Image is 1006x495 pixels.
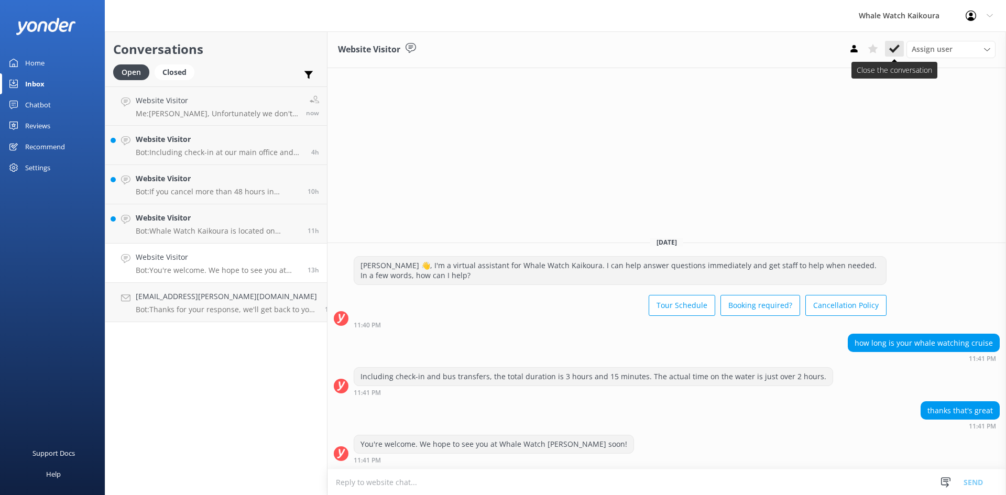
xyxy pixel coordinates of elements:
[136,148,303,157] p: Bot: Including check-in at our main office and bus transfers to and from our marina at [GEOGRAPHI...
[136,226,300,236] p: Bot: Whale Watch Kaikoura is located on [GEOGRAPHIC_DATA], [GEOGRAPHIC_DATA]. For directions, cli...
[354,457,381,464] strong: 11:41 PM
[105,86,327,126] a: Website VisitorMe:[PERSON_NAME], Unfortunately we don't offer this. Nga Mihi Nui Keira.now
[113,64,149,80] div: Open
[155,66,200,78] a: Closed
[921,422,1000,430] div: Aug 24 2025 11:41pm (UTC +12:00) Pacific/Auckland
[25,94,51,115] div: Chatbot
[136,305,317,314] p: Bot: Thanks for your response, we'll get back to you as soon as we can during opening hours.
[105,126,327,165] a: Website VisitorBot:Including check-in at our main office and bus transfers to and from our marina...
[848,334,999,352] div: how long is your whale watching cruise
[650,238,683,247] span: [DATE]
[354,321,887,328] div: Aug 24 2025 11:40pm (UTC +12:00) Pacific/Auckland
[311,148,319,157] span: Aug 25 2025 08:26am (UTC +12:00) Pacific/Auckland
[912,43,953,55] span: Assign user
[354,368,833,386] div: Including check-in and bus transfers, the total duration is 3 hours and 15 minutes. The actual ti...
[105,283,327,322] a: [EMAIL_ADDRESS][PERSON_NAME][DOMAIN_NAME]Bot:Thanks for your response, we'll get back to you as s...
[308,187,319,196] span: Aug 25 2025 02:45am (UTC +12:00) Pacific/Auckland
[16,18,76,35] img: yonder-white-logo.png
[25,52,45,73] div: Home
[113,39,319,59] h2: Conversations
[105,244,327,283] a: Website VisitorBot:You're welcome. We hope to see you at Whale Watch [PERSON_NAME] soon!13h
[25,73,45,94] div: Inbox
[25,136,65,157] div: Recommend
[921,402,999,420] div: thanks that's great
[136,109,298,118] p: Me: [PERSON_NAME], Unfortunately we don't offer this. Nga Mihi Nui Keira.
[805,295,887,316] button: Cancellation Policy
[113,66,155,78] a: Open
[136,251,300,263] h4: Website Visitor
[136,173,300,184] h4: Website Visitor
[136,266,300,275] p: Bot: You're welcome. We hope to see you at Whale Watch [PERSON_NAME] soon!
[25,157,50,178] div: Settings
[354,390,381,396] strong: 11:41 PM
[136,212,300,224] h4: Website Visitor
[136,95,298,106] h4: Website Visitor
[354,257,886,284] div: [PERSON_NAME] 👋, I'm a virtual assistant for Whale Watch Kaikoura. I can help answer questions im...
[338,43,400,57] h3: Website Visitor
[969,356,996,362] strong: 11:41 PM
[325,305,332,314] span: Aug 23 2025 06:34pm (UTC +12:00) Pacific/Auckland
[46,464,61,485] div: Help
[354,435,633,453] div: You're welcome. We hope to see you at Whale Watch [PERSON_NAME] soon!
[848,355,1000,362] div: Aug 24 2025 11:41pm (UTC +12:00) Pacific/Auckland
[155,64,194,80] div: Closed
[136,134,303,145] h4: Website Visitor
[136,187,300,196] p: Bot: If you cancel more than 48 hours in advance of your tour departure, you get a 100% refund. T...
[969,423,996,430] strong: 11:41 PM
[720,295,800,316] button: Booking required?
[649,295,715,316] button: Tour Schedule
[354,389,833,396] div: Aug 24 2025 11:41pm (UTC +12:00) Pacific/Auckland
[32,443,75,464] div: Support Docs
[136,291,317,302] h4: [EMAIL_ADDRESS][PERSON_NAME][DOMAIN_NAME]
[308,226,319,235] span: Aug 25 2025 01:27am (UTC +12:00) Pacific/Auckland
[354,456,634,464] div: Aug 24 2025 11:41pm (UTC +12:00) Pacific/Auckland
[105,204,327,244] a: Website VisitorBot:Whale Watch Kaikoura is located on [GEOGRAPHIC_DATA], [GEOGRAPHIC_DATA]. For d...
[906,41,996,58] div: Assign User
[25,115,50,136] div: Reviews
[308,266,319,274] span: Aug 24 2025 11:41pm (UTC +12:00) Pacific/Auckland
[105,165,327,204] a: Website VisitorBot:If you cancel more than 48 hours in advance of your tour departure, you get a ...
[306,108,319,117] span: Aug 25 2025 12:57pm (UTC +12:00) Pacific/Auckland
[354,322,381,328] strong: 11:40 PM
